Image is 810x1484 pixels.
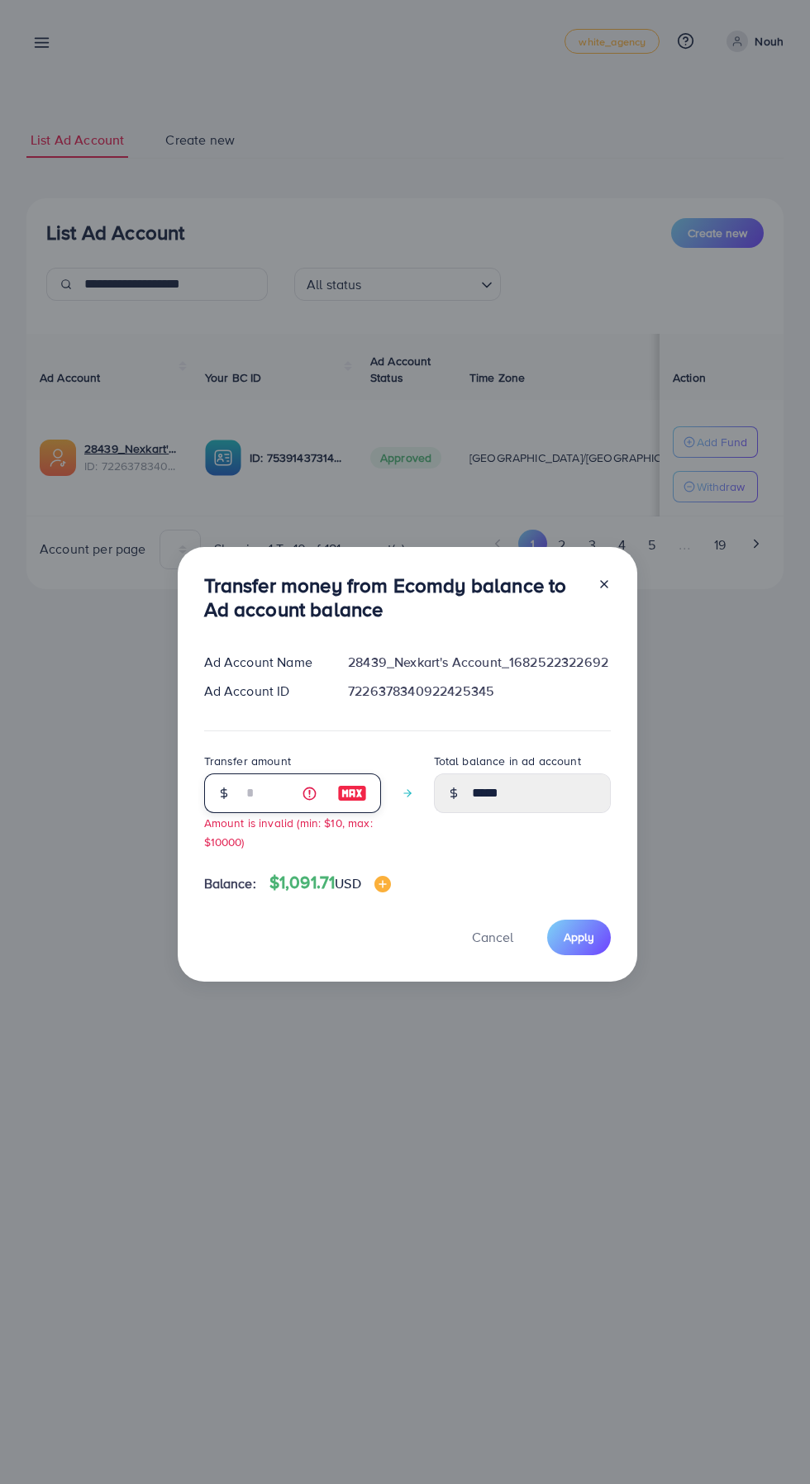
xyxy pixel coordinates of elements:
[269,873,391,893] h4: $1,091.71
[337,783,367,803] img: image
[335,682,623,701] div: 7226378340922425345
[374,876,391,892] img: image
[547,920,611,955] button: Apply
[204,874,256,893] span: Balance:
[335,653,623,672] div: 28439_Nexkart's Account_1682522322692
[335,874,360,892] span: USD
[434,753,581,769] label: Total balance in ad account
[204,573,584,621] h3: Transfer money from Ecomdy balance to Ad account balance
[204,815,373,849] small: Amount is invalid (min: $10, max: $10000)
[191,653,336,672] div: Ad Account Name
[564,929,594,945] span: Apply
[191,682,336,701] div: Ad Account ID
[204,753,291,769] label: Transfer amount
[451,920,534,955] button: Cancel
[472,928,513,946] span: Cancel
